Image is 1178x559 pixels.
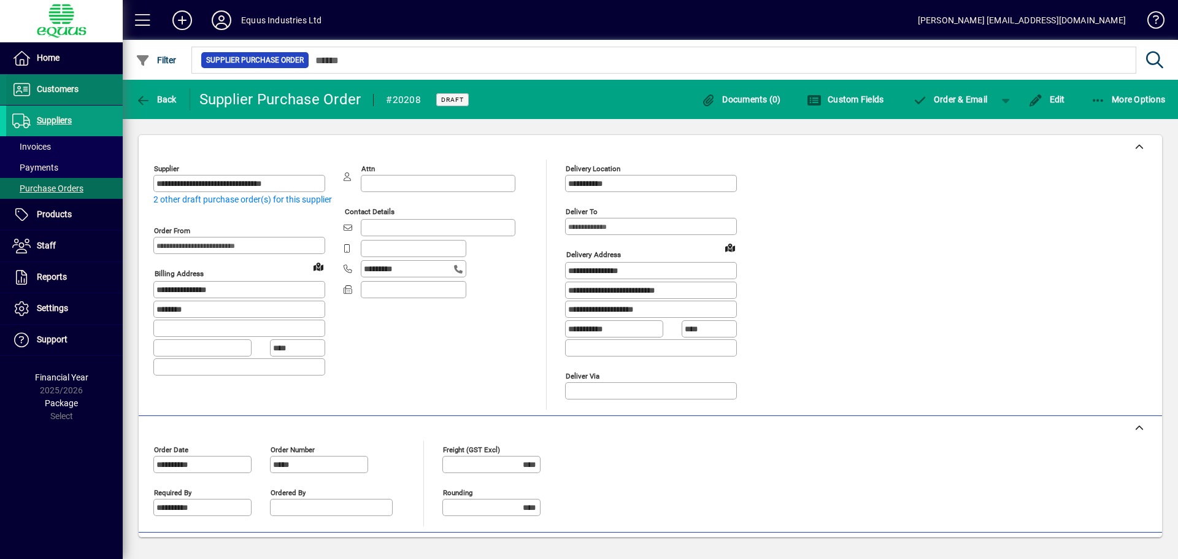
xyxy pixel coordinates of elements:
[133,49,180,71] button: Filter
[1138,2,1163,42] a: Knowledge Base
[698,88,784,110] button: Documents (0)
[154,226,190,235] mat-label: Order from
[35,372,88,382] span: Financial Year
[6,136,123,157] a: Invoices
[12,163,58,172] span: Payments
[6,157,123,178] a: Payments
[271,445,315,453] mat-label: Order number
[163,9,202,31] button: Add
[37,241,56,250] span: Staff
[37,115,72,125] span: Suppliers
[202,9,241,31] button: Profile
[271,488,306,496] mat-label: Ordered by
[912,94,987,104] span: Order & Email
[136,55,177,65] span: Filter
[804,88,887,110] button: Custom Fields
[37,84,79,94] span: Customers
[37,272,67,282] span: Reports
[154,445,188,453] mat-label: Order date
[37,303,68,313] span: Settings
[136,94,177,104] span: Back
[720,237,740,257] a: View on map
[566,164,620,173] mat-label: Delivery Location
[6,43,123,74] a: Home
[241,10,322,30] div: Equus Industries Ltd
[1025,88,1068,110] button: Edit
[918,10,1126,30] div: [PERSON_NAME] [EMAIL_ADDRESS][DOMAIN_NAME]
[154,488,191,496] mat-label: Required by
[1088,88,1169,110] button: More Options
[6,262,123,293] a: Reports
[566,207,598,216] mat-label: Deliver To
[6,293,123,324] a: Settings
[309,256,328,276] a: View on map
[12,142,51,152] span: Invoices
[206,54,304,66] span: Supplier Purchase Order
[566,371,599,380] mat-label: Deliver via
[443,445,500,453] mat-label: Freight (GST excl)
[199,90,361,109] div: Supplier Purchase Order
[123,88,190,110] app-page-header-button: Back
[6,199,123,230] a: Products
[6,178,123,199] a: Purchase Orders
[37,209,72,219] span: Products
[6,325,123,355] a: Support
[45,398,78,408] span: Package
[443,488,472,496] mat-label: Rounding
[386,90,421,110] div: #20208
[37,334,67,344] span: Support
[1091,94,1166,104] span: More Options
[6,74,123,105] a: Customers
[906,88,993,110] button: Order & Email
[154,164,179,173] mat-label: Supplier
[37,53,60,63] span: Home
[133,88,180,110] button: Back
[6,231,123,261] a: Staff
[361,164,375,173] mat-label: Attn
[701,94,781,104] span: Documents (0)
[807,94,884,104] span: Custom Fields
[12,183,83,193] span: Purchase Orders
[441,96,464,104] span: Draft
[1028,94,1065,104] span: Edit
